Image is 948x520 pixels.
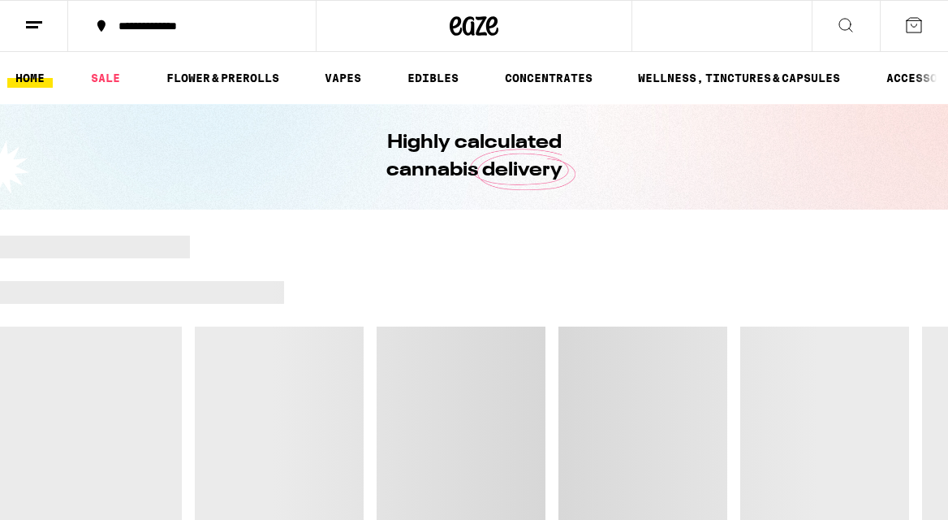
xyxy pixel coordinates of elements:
[497,68,601,88] a: CONCENTRATES
[83,68,128,88] a: SALE
[399,68,467,88] a: EDIBLES
[7,68,53,88] a: HOME
[317,68,369,88] a: VAPES
[340,129,608,184] h1: Highly calculated cannabis delivery
[630,68,848,88] a: WELLNESS, TINCTURES & CAPSULES
[158,68,287,88] a: FLOWER & PREROLLS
